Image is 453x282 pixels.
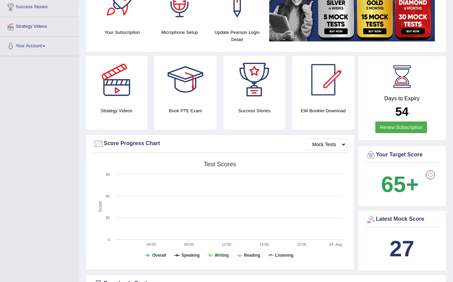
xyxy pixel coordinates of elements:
text: 20:00 [297,242,307,246]
tspan: 24. Aug [329,242,342,246]
text: 30 [106,216,110,220]
h4: Book PTE Exam [154,107,216,114]
text: 0 [108,238,110,242]
tspan: Writing [215,253,229,258]
a: Renew Subscription [375,121,427,133]
div: Latest Mock Score [366,214,439,225]
a: Your Account [0,37,78,54]
a: Strategy Videos [0,17,78,34]
text: 90 [106,172,110,177]
tspan: Reading [244,253,260,258]
tspan: Score [98,201,103,212]
text: 60 [106,194,110,198]
h4: Strategy Videos [86,107,147,114]
h4: Success Stories [223,107,285,114]
tspan: Test scores [204,161,236,168]
b: 27 [390,236,414,261]
h4: Update Pearson Login Detail [212,29,262,43]
tspan: Speaking [181,253,199,258]
tspan: Listening [275,253,293,258]
div: Score Progress Chart [93,139,347,149]
text: 08:00 [184,242,194,246]
b: 65+ [381,172,419,197]
div: Your Target Score [366,150,439,160]
text: 04:00 [146,242,156,246]
h4: Microphone Setup [154,29,205,36]
text: 16:00 [259,242,269,246]
h4: Your Subscription [97,29,147,36]
h4: Days to Expiry [366,95,439,102]
h4: EW Booklet Download [292,107,354,114]
b: 54 [395,105,409,118]
tspan: Overall [152,253,166,258]
text: 12:00 [222,242,231,246]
